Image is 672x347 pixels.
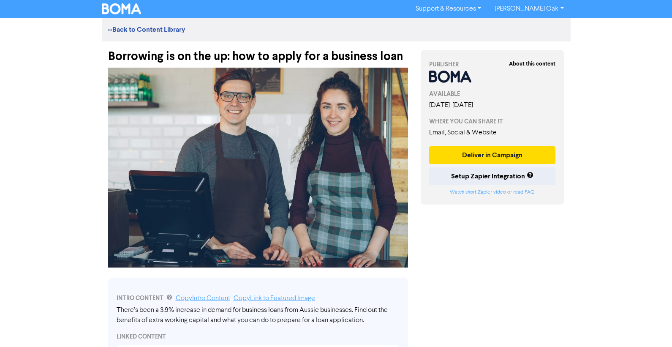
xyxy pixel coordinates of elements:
[630,306,672,347] iframe: Chat Widget
[117,332,400,341] div: LINKED CONTENT
[429,146,556,164] button: Deliver in Campaign
[429,117,556,126] div: WHERE YOU CAN SHARE IT
[429,189,556,196] div: or
[429,60,556,69] div: PUBLISHER
[108,25,185,34] a: <<Back to Content Library
[176,295,230,302] a: Copy Intro Content
[450,190,506,195] a: Watch short Zapier video
[429,90,556,98] div: AVAILABLE
[509,60,555,67] strong: About this content
[234,295,315,302] a: Copy Link to Featured Image
[102,3,141,14] img: BOMA Logo
[117,293,400,303] div: INTRO CONTENT
[117,305,400,325] div: There’s been a 3.9% increase in demand for business loans from Aussie businesses. Find out the be...
[108,41,408,63] div: Borrowing is on the up: how to apply for a business loan
[409,2,488,16] a: Support & Resources
[429,100,556,110] div: [DATE] - [DATE]
[429,128,556,138] div: Email, Social & Website
[513,190,534,195] a: read FAQ
[488,2,570,16] a: [PERSON_NAME] Oak
[429,167,556,185] button: Setup Zapier Integration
